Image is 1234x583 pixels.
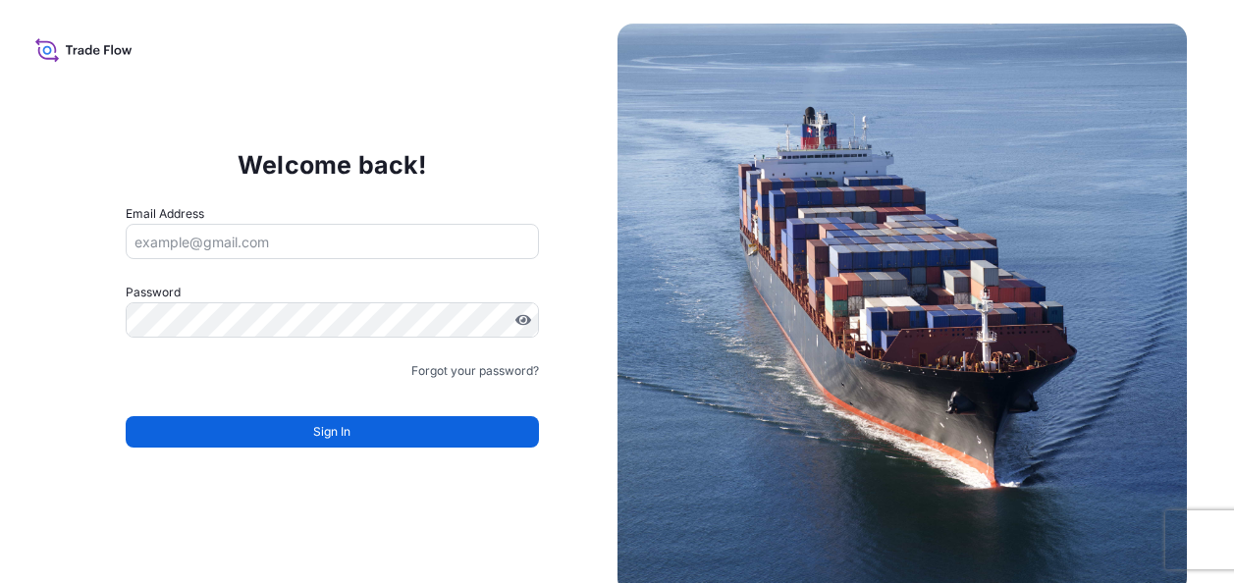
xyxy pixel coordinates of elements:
p: Welcome back! [238,149,427,181]
input: example@gmail.com [126,224,539,259]
a: Forgot your password? [411,361,539,381]
button: Show password [515,312,531,328]
button: Sign In [126,416,539,448]
label: Email Address [126,204,204,224]
span: Sign In [313,422,350,442]
label: Password [126,283,539,302]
